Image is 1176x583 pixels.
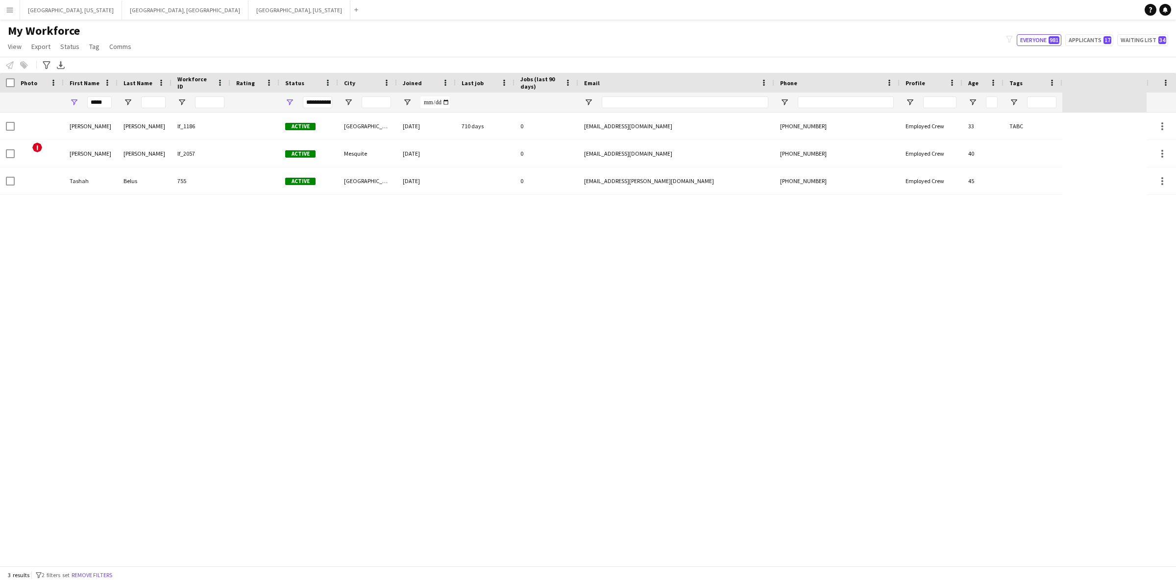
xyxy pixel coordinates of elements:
a: Tag [85,40,103,53]
span: Rating [236,79,255,87]
button: Open Filter Menu [968,98,977,107]
div: Employed Crew [900,167,962,194]
div: lf_1186 [171,113,230,140]
div: Tashah [64,167,118,194]
div: 45 [962,167,1004,194]
button: Open Filter Menu [906,98,914,107]
img: Tashah Belus [21,172,40,192]
input: Phone Filter Input [798,96,894,108]
button: Applicants17 [1065,34,1113,46]
button: Everyone981 [1017,34,1061,46]
input: Profile Filter Input [923,96,956,108]
span: Status [60,42,79,51]
span: 34 [1158,36,1166,44]
span: Comms [109,42,131,51]
span: Profile [906,79,925,87]
div: 0 [514,113,578,140]
span: Tags [1009,79,1023,87]
a: Export [27,40,54,53]
button: [GEOGRAPHIC_DATA], [US_STATE] [20,0,122,20]
span: ! [32,142,42,152]
div: Mesquite [338,140,397,167]
input: First Name Filter Input [87,96,112,108]
span: View [8,42,22,51]
button: Open Filter Menu [177,98,186,107]
div: 33 [962,113,1004,140]
div: [GEOGRAPHIC_DATA] [338,167,397,194]
button: Open Filter Menu [285,98,294,107]
div: Belus [118,167,171,194]
span: First Name [70,79,99,87]
a: Comms [105,40,135,53]
div: lf_2057 [171,140,230,167]
a: View [4,40,25,53]
div: [PHONE_NUMBER] [774,113,900,140]
div: [PERSON_NAME] [118,113,171,140]
input: Joined Filter Input [420,96,450,108]
div: [PHONE_NUMBER] [774,140,900,167]
div: [PERSON_NAME] [64,140,118,167]
div: 40 [962,140,1004,167]
div: 710 days [456,113,514,140]
input: City Filter Input [362,96,391,108]
div: Employed Crew [900,113,962,140]
span: Photo [21,79,37,87]
span: Last job [462,79,484,87]
input: Email Filter Input [602,96,768,108]
div: Employed Crew [900,140,962,167]
span: Tag [89,42,99,51]
span: 2 filters set [42,571,70,579]
div: 0 [514,140,578,167]
span: Phone [780,79,797,87]
span: Active [285,123,316,130]
div: [DATE] [397,140,456,167]
div: [DATE] [397,167,456,194]
div: [PERSON_NAME] [118,140,171,167]
a: Status [56,40,83,53]
button: Remove filters [70,570,114,581]
button: Open Filter Menu [780,98,789,107]
span: Jobs (last 90 days) [520,75,561,90]
div: 0 [514,167,578,194]
button: Open Filter Menu [1009,98,1018,107]
input: Age Filter Input [986,96,998,108]
div: [PHONE_NUMBER] [774,167,900,194]
app-action-btn: Export XLSX [55,59,67,71]
img: Tasha Murphy [21,145,40,164]
span: Status [285,79,304,87]
button: Open Filter Menu [70,98,78,107]
app-action-btn: Advanced filters [41,59,52,71]
button: [GEOGRAPHIC_DATA], [GEOGRAPHIC_DATA] [122,0,248,20]
span: Last Name [123,79,152,87]
span: Active [285,178,316,185]
span: My Workforce [8,23,80,38]
span: Export [31,42,50,51]
input: Tags Filter Input [1027,96,1056,108]
div: [PERSON_NAME] [64,113,118,140]
div: [GEOGRAPHIC_DATA] [338,113,397,140]
span: Email [584,79,600,87]
button: [GEOGRAPHIC_DATA], [US_STATE] [248,0,350,20]
img: Natasha Wilson [21,117,40,137]
button: Open Filter Menu [403,98,412,107]
div: [EMAIL_ADDRESS][DOMAIN_NAME] [578,113,774,140]
span: 981 [1049,36,1059,44]
input: Workforce ID Filter Input [195,96,224,108]
div: [EMAIL_ADDRESS][PERSON_NAME][DOMAIN_NAME] [578,167,774,194]
div: [DATE] [397,113,456,140]
span: City [344,79,355,87]
span: Age [968,79,979,87]
input: Last Name Filter Input [141,96,166,108]
span: Active [285,150,316,158]
span: Joined [403,79,422,87]
span: Workforce ID [177,75,213,90]
button: Open Filter Menu [123,98,132,107]
div: [EMAIL_ADDRESS][DOMAIN_NAME] [578,140,774,167]
button: Open Filter Menu [344,98,353,107]
div: TABC [1004,113,1062,140]
div: 755 [171,167,230,194]
span: 17 [1103,36,1111,44]
button: Waiting list34 [1117,34,1168,46]
button: Open Filter Menu [584,98,593,107]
